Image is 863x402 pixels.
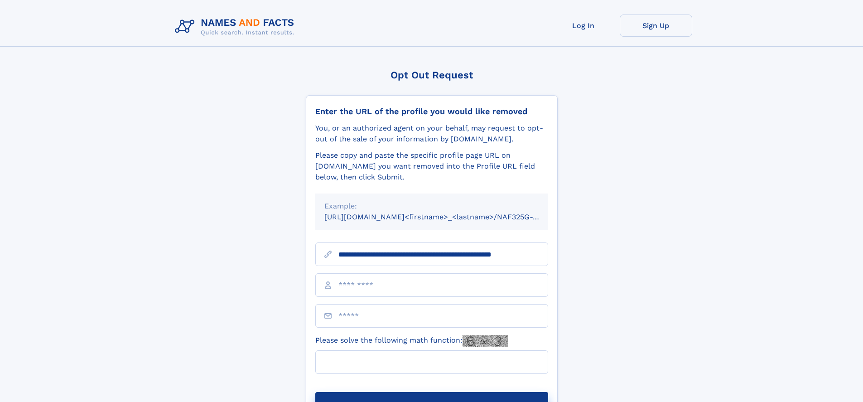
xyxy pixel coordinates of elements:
div: You, or an authorized agent on your behalf, may request to opt-out of the sale of your informatio... [315,123,548,145]
div: Opt Out Request [306,69,558,81]
small: [URL][DOMAIN_NAME]<firstname>_<lastname>/NAF325G-xxxxxxxx [324,213,565,221]
img: Logo Names and Facts [171,15,302,39]
label: Please solve the following math function: [315,335,508,347]
a: Sign Up [620,15,692,37]
a: Log In [547,15,620,37]
div: Enter the URL of the profile you would like removed [315,107,548,116]
div: Example: [324,201,539,212]
div: Please copy and paste the specific profile page URL on [DOMAIN_NAME] you want removed into the Pr... [315,150,548,183]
